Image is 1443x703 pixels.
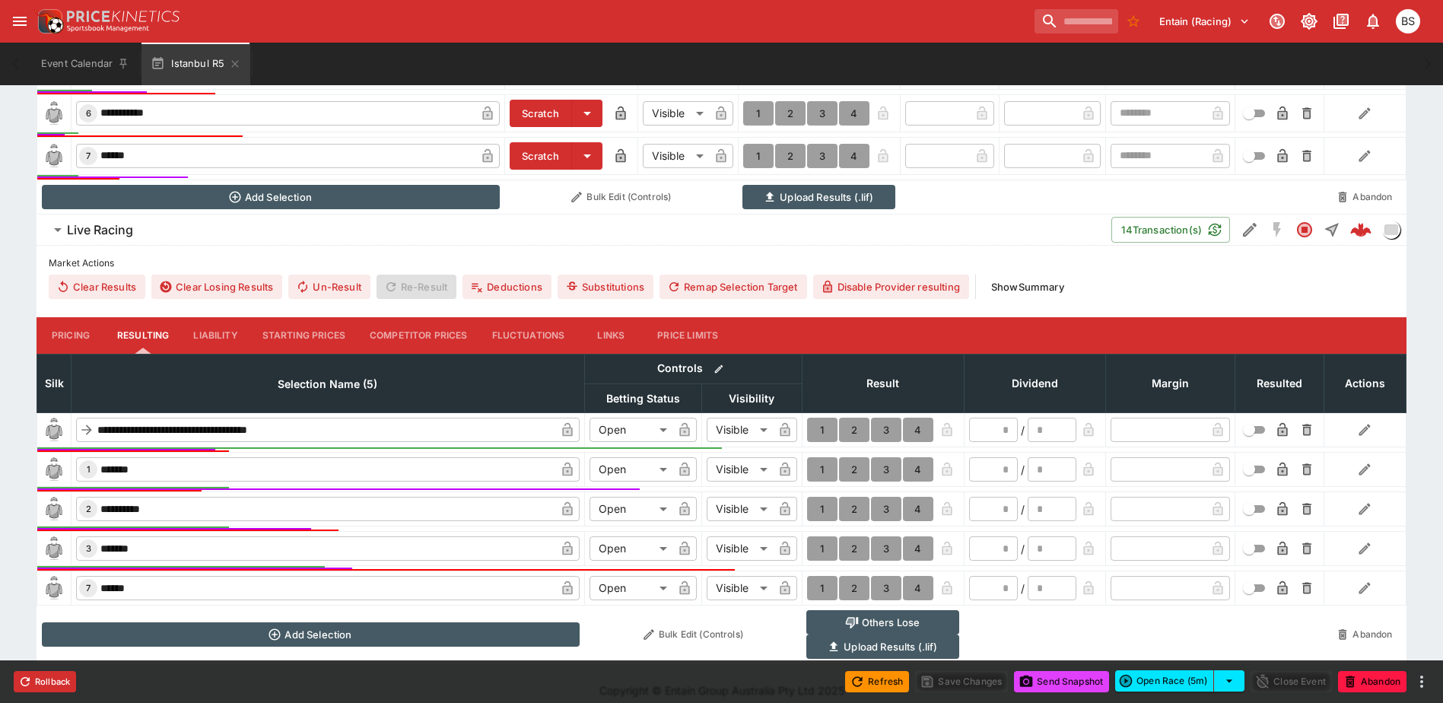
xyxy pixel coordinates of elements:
[743,101,774,126] button: 1
[709,359,729,379] button: Bulk edit
[807,101,838,126] button: 3
[1327,8,1355,35] button: Documentation
[83,543,94,554] span: 3
[707,497,773,521] div: Visible
[839,497,869,521] button: 2
[964,354,1105,412] th: Dividend
[871,536,901,561] button: 3
[707,576,773,600] div: Visible
[1324,354,1406,412] th: Actions
[42,185,501,209] button: Add Selection
[584,354,802,383] th: Controls
[839,576,869,600] button: 2
[577,317,645,354] button: Links
[6,8,33,35] button: open drawer
[1035,9,1118,33] input: search
[871,576,901,600] button: 3
[67,222,133,238] h6: Live Racing
[839,457,869,482] button: 2
[288,275,370,299] button: Un-Result
[775,144,806,168] button: 2
[802,354,964,412] th: Result
[643,101,709,126] div: Visible
[590,418,672,442] div: Open
[510,100,572,127] button: Scratch
[903,536,933,561] button: 4
[845,671,909,692] button: Refresh
[42,497,66,521] img: runner 2
[807,457,838,482] button: 1
[806,635,959,659] button: Upload Results (.lif)
[1021,501,1025,517] div: /
[83,583,94,593] span: 7
[42,536,66,561] img: runner 3
[141,43,250,85] button: Istanbul R5
[462,275,551,299] button: Deductions
[1263,216,1291,243] button: SGM Disabled
[1295,221,1314,239] svg: Closed
[509,185,733,209] button: Bulk Edit (Controls)
[1295,8,1323,35] button: Toggle light/dark mode
[1350,219,1371,240] img: logo-cerberus--red.svg
[903,497,933,521] button: 4
[1115,670,1244,692] div: split button
[1235,354,1324,412] th: Resulted
[1263,8,1291,35] button: Connected to PK
[49,275,145,299] button: Clear Results
[813,275,969,299] button: Disable Provider resulting
[839,536,869,561] button: 2
[1338,673,1406,688] span: Mark an event as closed and abandoned.
[1021,581,1025,596] div: /
[1383,221,1400,238] img: liveracing
[37,317,105,354] button: Pricing
[871,418,901,442] button: 3
[83,504,94,514] span: 2
[42,576,66,600] img: runner 7
[982,275,1073,299] button: ShowSummary
[1111,217,1230,243] button: 14Transaction(s)
[839,101,869,126] button: 4
[742,185,895,209] button: Upload Results (.lif)
[1391,5,1425,38] button: Brendan Scoble
[807,418,838,442] button: 1
[67,11,180,22] img: PriceKinetics
[1291,216,1318,243] button: Closed
[67,25,149,32] img: Sportsbook Management
[42,457,66,482] img: runner 1
[807,497,838,521] button: 1
[660,275,807,299] button: Remap Selection Target
[589,622,797,647] button: Bulk Edit (Controls)
[1413,673,1431,691] button: more
[806,610,959,635] button: Others Lose
[871,497,901,521] button: 3
[903,576,933,600] button: 4
[839,144,869,168] button: 4
[743,144,774,168] button: 1
[839,418,869,442] button: 2
[590,536,672,561] div: Open
[643,144,709,168] div: Visible
[1236,216,1263,243] button: Edit Detail
[707,418,773,442] div: Visible
[590,497,672,521] div: Open
[807,536,838,561] button: 1
[1105,354,1235,412] th: Margin
[775,101,806,126] button: 2
[1328,622,1401,647] button: Abandon
[42,622,580,647] button: Add Selection
[32,43,138,85] button: Event Calendar
[84,464,94,475] span: 1
[261,375,394,393] span: Selection Name (5)
[49,252,1394,275] label: Market Actions
[1318,216,1346,243] button: Straight
[590,576,672,600] div: Open
[37,354,72,412] th: Silk
[1115,670,1214,692] button: Open Race (5m)
[1359,8,1387,35] button: Notifications
[903,418,933,442] button: 4
[1396,9,1420,33] div: Brendan Scoble
[807,576,838,600] button: 1
[1214,670,1244,692] button: select merge strategy
[377,275,456,299] span: Re-Result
